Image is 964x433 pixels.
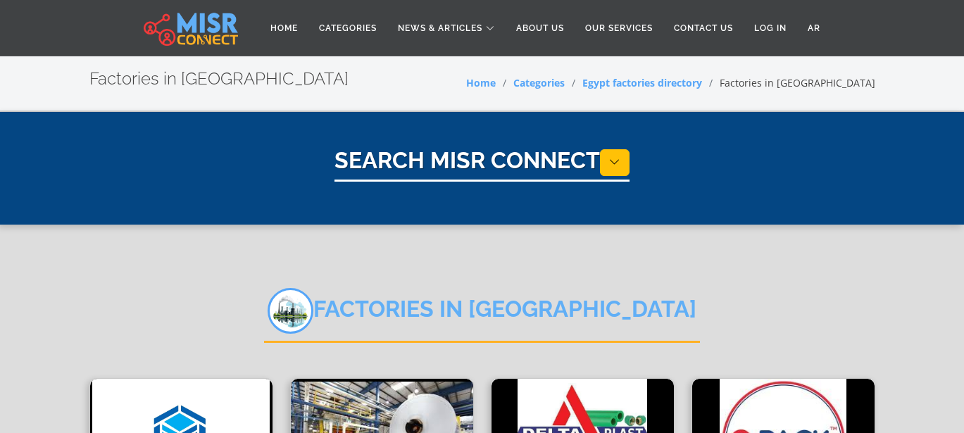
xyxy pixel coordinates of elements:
[466,76,496,89] a: Home
[702,75,875,90] li: Factories in [GEOGRAPHIC_DATA]
[260,15,308,42] a: Home
[513,76,565,89] a: Categories
[582,76,702,89] a: Egypt factories directory
[575,15,663,42] a: Our Services
[334,147,630,182] h1: Search Misr Connect
[797,15,831,42] a: AR
[506,15,575,42] a: About Us
[264,288,700,343] h2: Factories in [GEOGRAPHIC_DATA]
[744,15,797,42] a: Log in
[663,15,744,42] a: Contact Us
[387,15,506,42] a: News & Articles
[89,69,349,89] h2: Factories in [GEOGRAPHIC_DATA]
[144,11,238,46] img: main.misr_connect
[398,22,482,34] span: News & Articles
[268,288,313,334] img: EmoC8BExvHL9rYvGYssx.png
[308,15,387,42] a: Categories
